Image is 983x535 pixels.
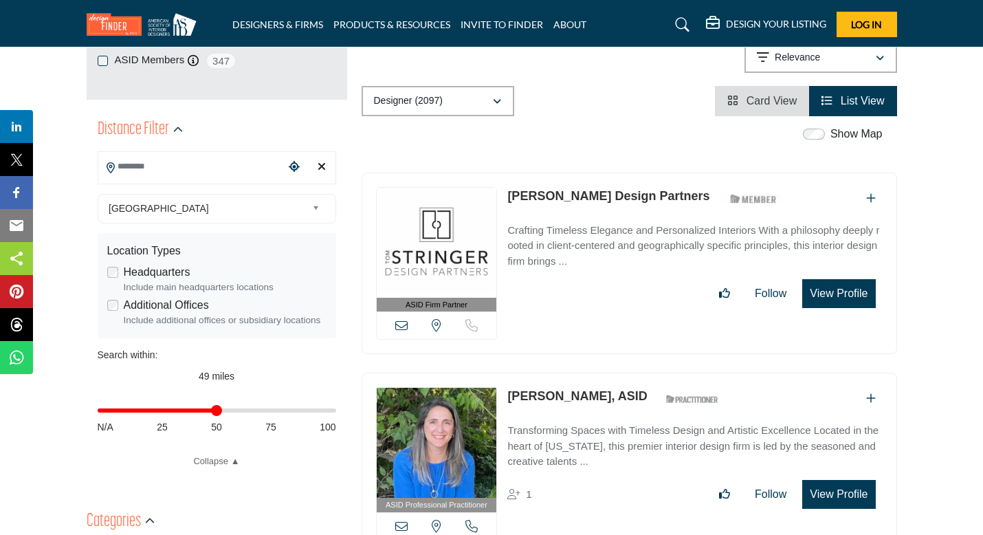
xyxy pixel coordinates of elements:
img: ASID Members Badge Icon [722,190,784,208]
h2: Distance Filter [98,118,169,142]
label: ASID Members [115,52,185,68]
p: April Henegar, ASID [507,387,647,406]
span: 50 [211,420,222,435]
img: April Henegar, ASID [377,388,497,498]
a: View List [821,95,884,107]
a: Crafting Timeless Elegance and Personalized Interiors With a philosophy deeply rooted in client-c... [507,215,882,270]
div: Choose your current location [284,153,305,182]
button: View Profile [802,279,875,308]
span: 347 [206,52,236,69]
a: DESIGNERS & FIRMS [232,19,323,30]
span: ASID Professional Practitioner [386,499,487,511]
span: [GEOGRAPHIC_DATA] [109,200,307,217]
a: ASID Professional Practitioner [377,388,497,512]
a: Add To List [866,393,876,404]
li: Card View [715,86,809,116]
label: Additional Offices [124,297,209,314]
div: DESIGN YOUR LISTING [706,17,826,33]
div: Location Types [107,243,327,259]
input: Search Location [98,153,284,180]
p: Crafting Timeless Elegance and Personalized Interiors With a philosophy deeply rooted in client-c... [507,223,882,270]
button: Follow [746,481,795,508]
button: View Profile [802,480,875,509]
button: Designer (2097) [362,86,514,116]
a: Search [662,14,698,36]
h2: Categories [87,510,141,534]
span: 1 [526,488,531,500]
p: Tom Stringer Design Partners [507,187,709,206]
span: 100 [320,420,335,435]
button: Like listing [710,280,739,307]
button: Log In [837,12,897,37]
button: Relevance [744,43,897,73]
span: Card View [747,95,797,107]
input: ASID Members checkbox [98,56,108,66]
p: Transforming Spaces with Timeless Design and Artistic Excellence Located in the heart of [US_STAT... [507,423,882,470]
div: Include additional offices or subsidiary locations [124,314,327,327]
span: 75 [265,420,276,435]
span: 49 miles [199,371,234,382]
a: INVITE TO FINDER [461,19,543,30]
div: Clear search location [311,153,332,182]
p: Relevance [775,51,820,65]
a: ASID Firm Partner [377,188,497,312]
a: Collapse ▲ [98,455,336,468]
p: Designer (2097) [374,94,443,108]
img: ASID Qualified Practitioners Badge Icon [661,391,722,408]
img: Tom Stringer Design Partners [377,188,497,298]
h5: DESIGN YOUR LISTING [726,18,826,30]
button: Like listing [710,481,739,508]
div: Include main headquarters locations [124,281,327,294]
div: Followers [507,486,531,503]
a: Add To List [866,193,876,204]
label: Show Map [830,126,883,142]
span: Log In [851,19,882,30]
span: 25 [157,420,168,435]
a: ABOUT [553,19,586,30]
a: [PERSON_NAME], ASID [507,389,647,403]
a: Transforming Spaces with Timeless Design and Artistic Excellence Located in the heart of [US_STAT... [507,415,882,470]
a: PRODUCTS & RESOURCES [333,19,450,30]
li: List View [809,86,896,116]
span: ASID Firm Partner [406,299,467,311]
a: [PERSON_NAME] Design Partners [507,189,709,203]
a: View Card [727,95,797,107]
span: N/A [98,420,113,435]
label: Headquarters [124,264,190,281]
div: Search within: [98,348,336,362]
img: Site Logo [87,13,203,36]
span: List View [841,95,885,107]
button: Follow [746,280,795,307]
